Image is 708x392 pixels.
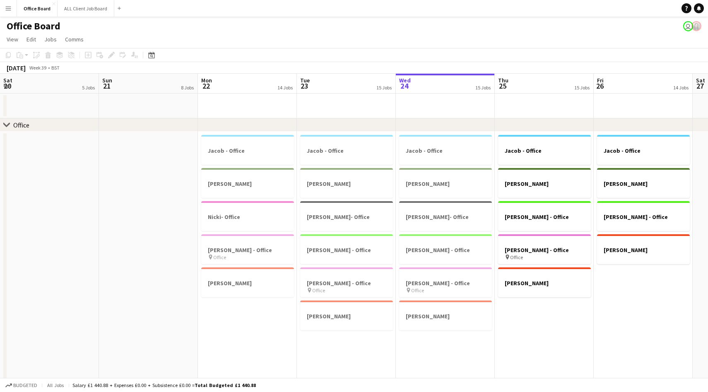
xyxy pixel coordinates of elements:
app-job-card: [PERSON_NAME] [399,301,492,330]
app-job-card: [PERSON_NAME] - Office Office [300,267,393,297]
span: 21 [101,81,112,91]
app-job-card: [PERSON_NAME] - Office [597,201,690,231]
span: View [7,36,18,43]
app-job-card: [PERSON_NAME] [201,267,294,297]
div: 5 Jobs [82,84,95,91]
span: Sat [696,77,705,84]
h3: [PERSON_NAME]- Office [300,213,393,221]
div: 14 Jobs [277,84,293,91]
app-job-card: Jacob - Office [597,135,690,165]
div: [DATE] [7,64,26,72]
span: Office [510,254,523,260]
div: [PERSON_NAME] - Office [300,234,393,264]
span: Budgeted [13,382,37,388]
span: 23 [299,81,310,91]
h3: [PERSON_NAME] [300,313,393,320]
app-job-card: [PERSON_NAME] [498,267,591,297]
h3: Jacob - Office [201,147,294,154]
h3: [PERSON_NAME] [399,180,492,188]
button: Budgeted [4,381,39,390]
app-job-card: [PERSON_NAME] - Office Office [498,234,591,264]
div: Jacob - Office [201,135,294,165]
h3: [PERSON_NAME] - Office [498,213,591,221]
app-job-card: Nicki- Office [201,201,294,231]
div: 8 Jobs [181,84,194,91]
span: Tue [300,77,310,84]
app-job-card: [PERSON_NAME] - Office Office [201,234,294,264]
h3: [PERSON_NAME] - Office [597,213,690,221]
button: Office Board [17,0,58,17]
span: Mon [201,77,212,84]
a: View [3,34,22,45]
h3: [PERSON_NAME] [399,313,492,320]
div: 15 Jobs [475,84,491,91]
h1: Office Board [7,20,60,32]
div: [PERSON_NAME] [597,234,690,264]
div: Jacob - Office [300,135,393,165]
h3: [PERSON_NAME] [498,279,591,287]
app-user-avatar: Claire Castle [691,21,701,31]
span: Wed [399,77,411,84]
span: Sun [102,77,112,84]
span: Jobs [44,36,57,43]
span: 20 [2,81,12,91]
span: Fri [597,77,604,84]
span: 22 [200,81,212,91]
app-job-card: [PERSON_NAME] [300,168,393,198]
span: Office [312,287,325,293]
span: Comms [65,36,84,43]
span: 26 [596,81,604,91]
a: Edit [23,34,39,45]
h3: [PERSON_NAME] - Office [399,246,492,254]
div: 15 Jobs [376,84,392,91]
span: 24 [398,81,411,91]
h3: [PERSON_NAME] - Office [399,279,492,287]
div: 14 Jobs [673,84,689,91]
div: BST [51,65,60,71]
span: Edit [26,36,36,43]
app-job-card: [PERSON_NAME] - Office [399,234,492,264]
h3: [PERSON_NAME] [597,246,690,254]
app-job-card: [PERSON_NAME] [201,168,294,198]
span: Office [411,287,424,293]
app-job-card: [PERSON_NAME] - Office [498,201,591,231]
app-job-card: [PERSON_NAME] [597,168,690,198]
app-job-card: Jacob - Office [399,135,492,165]
span: Total Budgeted £1 440.88 [195,382,256,388]
h3: Jacob - Office [498,147,591,154]
button: ALL Client Job Board [58,0,114,17]
span: 27 [695,81,705,91]
app-job-card: [PERSON_NAME] [498,168,591,198]
span: All jobs [46,382,65,388]
h3: [PERSON_NAME]- Office [399,213,492,221]
h3: [PERSON_NAME] [201,180,294,188]
div: [PERSON_NAME]- Office [399,201,492,231]
h3: [PERSON_NAME] [498,180,591,188]
app-job-card: [PERSON_NAME]- Office [300,201,393,231]
h3: [PERSON_NAME] - Office [201,246,294,254]
span: Office [213,254,226,260]
h3: [PERSON_NAME] - Office [498,246,591,254]
app-job-card: [PERSON_NAME] [399,168,492,198]
h3: [PERSON_NAME] [201,279,294,287]
div: Jacob - Office [498,135,591,165]
app-user-avatar: Joe Grayson [683,21,693,31]
app-job-card: [PERSON_NAME] [300,301,393,330]
h3: [PERSON_NAME] [597,180,690,188]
